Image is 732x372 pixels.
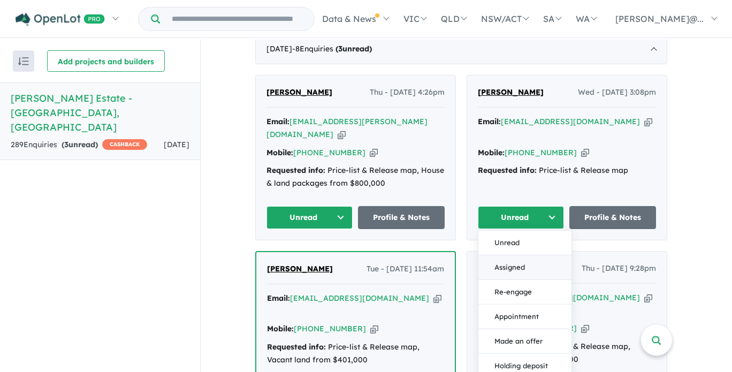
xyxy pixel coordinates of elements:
button: Copy [644,292,652,303]
button: Copy [581,323,589,334]
div: 289 Enquir ies [11,139,147,151]
a: [PHONE_NUMBER] [294,324,366,333]
button: Unread [478,206,565,229]
strong: Mobile: [266,148,293,157]
a: Profile & Notes [569,206,656,229]
span: Thu - [DATE] 9:28pm [582,262,656,275]
span: - 8 Enquir ies [292,44,372,54]
strong: Mobile: [267,324,294,333]
strong: Requested info: [266,165,325,175]
span: CASHBACK [102,139,147,150]
button: Appointment [478,305,571,329]
button: Copy [433,293,441,304]
strong: Requested info: [478,165,537,175]
strong: Mobile: [478,148,505,157]
div: [DATE] [255,34,667,64]
button: Unread [478,231,571,255]
a: Profile & Notes [358,206,445,229]
input: Try estate name, suburb, builder or developer [162,7,312,31]
div: Price-list & Release map, House & land packages from $800,000 [266,164,445,190]
a: [PHONE_NUMBER] [293,148,365,157]
a: [EMAIL_ADDRESS][PERSON_NAME][DOMAIN_NAME] [266,117,428,139]
button: Copy [644,116,652,127]
a: [PERSON_NAME] [478,86,544,99]
button: Made an offer [478,329,571,354]
span: 3 [64,140,68,149]
a: [EMAIL_ADDRESS][DOMAIN_NAME] [501,117,640,126]
strong: Email: [267,293,290,303]
img: Openlot PRO Logo White [16,13,105,26]
span: [PERSON_NAME]@... [615,13,704,24]
span: [PERSON_NAME] [266,87,332,97]
span: 3 [338,44,342,54]
span: Tue - [DATE] 11:54am [367,263,444,276]
a: [PHONE_NUMBER] [505,148,577,157]
span: [DATE] [164,140,189,149]
a: [PERSON_NAME] [267,263,333,276]
strong: ( unread) [335,44,372,54]
button: Copy [338,129,346,140]
img: sort.svg [18,57,29,65]
button: Add projects and builders [47,50,165,72]
button: Assigned [478,255,571,280]
button: Copy [370,323,378,335]
button: Copy [581,147,589,158]
a: [PHONE_NUMBER] [505,323,577,333]
strong: Requested info: [267,342,326,352]
a: [EMAIL_ADDRESS][DOMAIN_NAME] [290,293,429,303]
strong: ( unread) [62,140,98,149]
div: Price-list & Release map [478,164,656,177]
strong: Email: [266,117,289,126]
button: Unread [266,206,353,229]
a: [EMAIL_ADDRESS][DOMAIN_NAME] [501,293,640,302]
span: [PERSON_NAME] [478,87,544,97]
span: Thu - [DATE] 4:26pm [370,86,445,99]
button: Copy [370,147,378,158]
h5: [PERSON_NAME] Estate - [GEOGRAPHIC_DATA] , [GEOGRAPHIC_DATA] [11,91,189,134]
span: Wed - [DATE] 3:08pm [578,86,656,99]
strong: Email: [478,117,501,126]
button: Re-engage [478,280,571,305]
div: Price-list & Release map, Vacant land from $401,000 [267,341,444,367]
span: [PERSON_NAME] [267,264,333,274]
a: [PERSON_NAME] [266,86,332,99]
